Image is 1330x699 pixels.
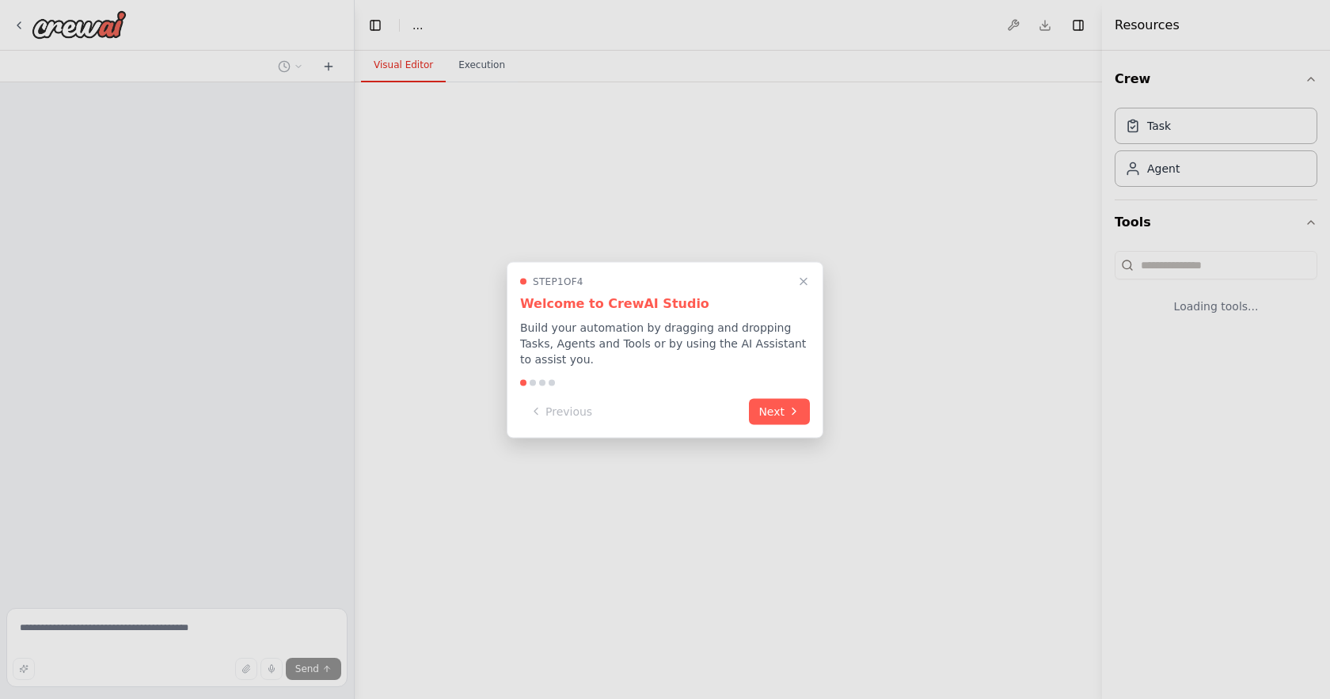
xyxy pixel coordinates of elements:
[749,398,810,424] button: Next
[520,294,810,313] h3: Welcome to CrewAI Studio
[364,14,386,36] button: Hide left sidebar
[533,275,583,287] span: Step 1 of 4
[520,319,810,367] p: Build your automation by dragging and dropping Tasks, Agents and Tools or by using the AI Assista...
[794,272,813,291] button: Close walkthrough
[520,398,602,424] button: Previous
